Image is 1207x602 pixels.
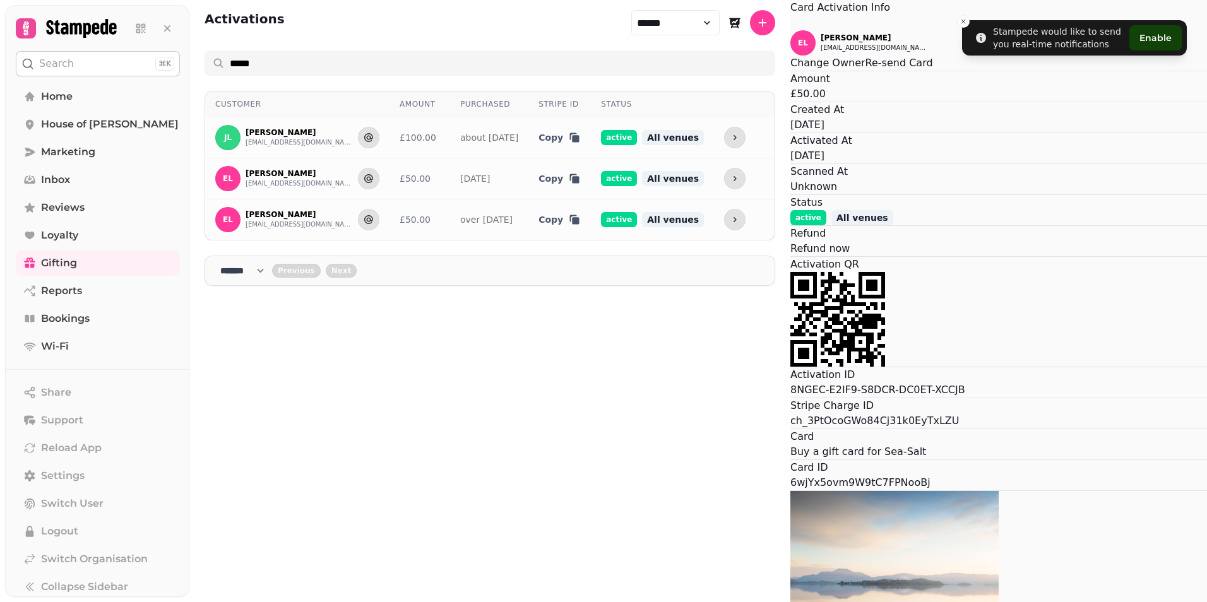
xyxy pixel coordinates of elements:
[246,220,353,230] button: [EMAIL_ADDRESS][DOMAIN_NAME]
[790,429,1207,444] p: Card
[790,475,1207,490] p: 6wjYx5ovm9W9tC7FPNooBj
[223,174,233,183] span: EL
[246,168,353,179] p: [PERSON_NAME]
[642,171,704,186] span: All venues
[205,10,285,35] h2: Activations
[790,382,1207,398] p: 8NGEC-E2IF9-S8DCR-DC0ET-XCCJB
[400,99,440,109] div: Amount
[538,99,581,109] div: Stripe ID
[790,86,1207,102] p: £50.00
[246,179,353,189] button: [EMAIL_ADDRESS][DOMAIN_NAME]
[326,264,357,278] button: next
[155,57,174,71] div: ⌘K
[798,38,808,47] span: EL
[790,195,1207,210] p: Status
[358,209,379,230] button: Send to
[460,215,513,225] a: over [DATE]
[790,241,850,256] button: Refund now
[790,71,1207,86] p: Amount
[790,102,1207,117] p: Created At
[41,496,104,511] span: Switch User
[790,444,1207,459] p: Buy a gift card for Sea-Salt
[538,131,581,144] button: Copy
[601,99,704,109] div: Status
[538,213,581,226] button: Copy
[790,398,1207,413] p: Stripe Charge ID
[41,579,128,594] span: Collapse Sidebar
[41,89,73,104] span: Home
[215,99,379,109] div: Customer
[790,367,1207,382] p: Activation ID
[400,172,440,185] div: £50.00
[41,283,82,298] span: Reports
[821,43,928,53] button: [EMAIL_ADDRESS][DOMAIN_NAME]
[790,413,1207,428] p: ch_3PtOcoGWo84Cj31k0EyTxLZU
[41,385,71,400] span: Share
[41,311,90,326] span: Bookings
[39,56,74,71] p: Search
[460,99,518,109] div: Purchased
[41,145,95,160] span: Marketing
[41,339,69,354] span: Wi-Fi
[41,117,179,132] span: House of [PERSON_NAME]
[790,164,1207,179] p: Scanned At
[790,148,1207,163] p: [DATE]
[601,212,637,227] span: active
[41,524,78,539] span: Logout
[223,215,233,224] span: EL
[41,413,83,428] span: Support
[538,172,581,185] button: Copy
[601,130,637,145] span: active
[642,130,704,145] span: All venues
[865,56,933,71] button: Re-send Card
[790,56,865,71] button: Change Owner
[460,174,490,184] a: [DATE]
[41,256,77,271] span: Gifting
[642,212,704,227] span: All venues
[41,172,70,187] span: Inbox
[957,15,970,28] button: Close toast
[224,133,232,142] span: JL
[41,200,85,215] span: Reviews
[358,168,379,189] button: Send to
[400,131,440,144] div: £100.00
[790,133,1207,148] p: Activated At
[831,210,893,225] span: All venues
[246,127,353,138] p: [PERSON_NAME]
[993,25,1124,50] div: Stampede would like to send you real-time notifications
[331,267,352,274] span: Next
[41,228,78,243] span: Loyalty
[278,267,315,274] span: Previous
[790,179,1207,194] p: Unknown
[724,168,746,189] button: more
[790,117,1207,133] p: [DATE]
[790,257,1207,272] p: Activation QR
[41,552,148,567] span: Switch Organisation
[205,256,775,286] nav: Pagination
[272,264,321,278] button: back
[400,213,440,226] div: £50.00
[724,127,746,148] button: more
[821,33,1207,43] p: [PERSON_NAME]
[246,138,353,148] button: [EMAIL_ADDRESS][DOMAIN_NAME]
[601,171,637,186] span: active
[724,209,746,230] button: more
[41,468,85,483] span: Settings
[790,460,1207,475] p: Card ID
[358,127,379,148] button: Send to
[790,210,826,225] span: active
[1129,25,1182,50] button: Enable
[460,133,518,143] a: about [DATE]
[41,440,102,456] span: Reload App
[246,210,353,220] p: [PERSON_NAME]
[790,226,1207,241] p: Refund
